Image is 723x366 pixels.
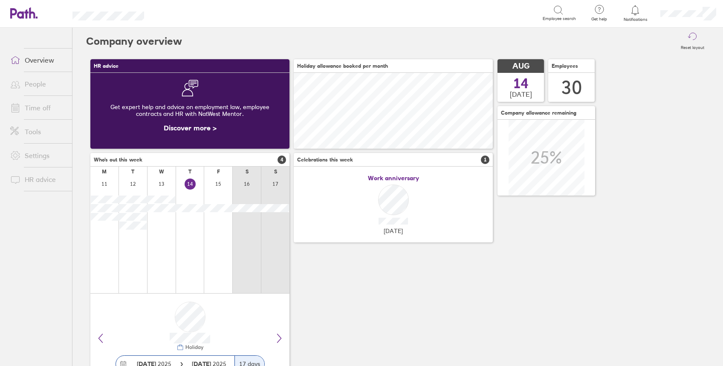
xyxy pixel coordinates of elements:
[552,63,578,69] span: Employees
[131,169,134,175] div: T
[585,17,613,22] span: Get help
[501,110,576,116] span: Company allowance remaining
[184,344,203,350] div: Holiday
[3,147,72,164] a: Settings
[164,124,217,132] a: Discover more >
[3,99,72,116] a: Time off
[97,97,283,124] div: Get expert help and advice on employment law, employee contracts and HR with NatWest Mentor.
[481,156,489,164] span: 1
[102,169,107,175] div: M
[676,28,709,55] button: Reset layout
[510,90,532,98] span: [DATE]
[94,63,119,69] span: HR advice
[622,17,649,22] span: Notifications
[3,75,72,92] a: People
[274,169,277,175] div: S
[94,157,142,163] span: Who's out this week
[297,157,353,163] span: Celebrations this week
[297,63,388,69] span: Holiday allowance booked per month
[3,171,72,188] a: HR advice
[167,9,189,17] div: Search
[561,77,582,98] div: 30
[3,123,72,140] a: Tools
[86,28,182,55] h2: Company overview
[384,228,403,234] span: [DATE]
[278,156,286,164] span: 4
[512,62,529,71] span: AUG
[676,43,709,50] label: Reset layout
[622,4,649,22] a: Notifications
[188,169,191,175] div: T
[3,52,72,69] a: Overview
[543,16,576,21] span: Employee search
[368,175,419,182] span: Work anniversary
[159,169,164,175] div: W
[246,169,249,175] div: S
[513,77,529,90] span: 14
[217,169,220,175] div: F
